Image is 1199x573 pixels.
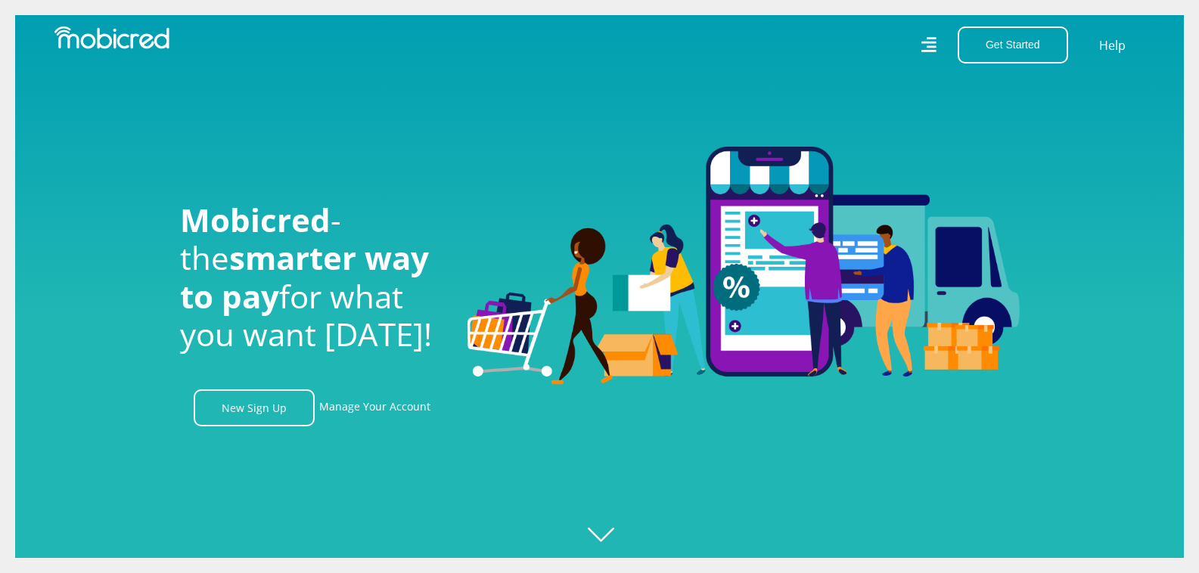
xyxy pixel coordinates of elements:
[180,236,429,317] span: smarter way to pay
[958,26,1068,63] button: Get Started
[194,389,315,426] a: New Sign Up
[467,147,1020,386] img: Welcome to Mobicred
[180,201,445,354] h1: - the for what you want [DATE]!
[319,389,430,426] a: Manage Your Account
[180,198,331,241] span: Mobicred
[54,26,169,49] img: Mobicred
[1098,36,1126,55] a: Help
